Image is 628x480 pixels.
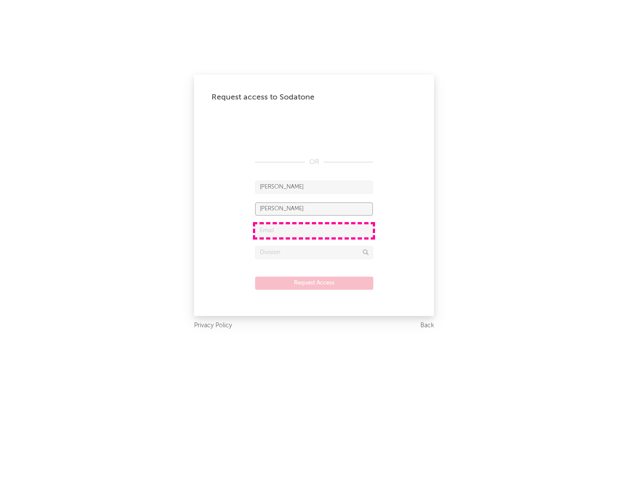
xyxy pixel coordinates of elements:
[255,181,373,194] input: First Name
[255,202,373,216] input: Last Name
[420,320,434,331] a: Back
[255,157,373,168] div: OR
[194,320,232,331] a: Privacy Policy
[255,277,373,290] button: Request Access
[212,92,416,103] div: Request access to Sodatone
[255,224,373,237] input: Email
[255,246,373,259] input: Division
